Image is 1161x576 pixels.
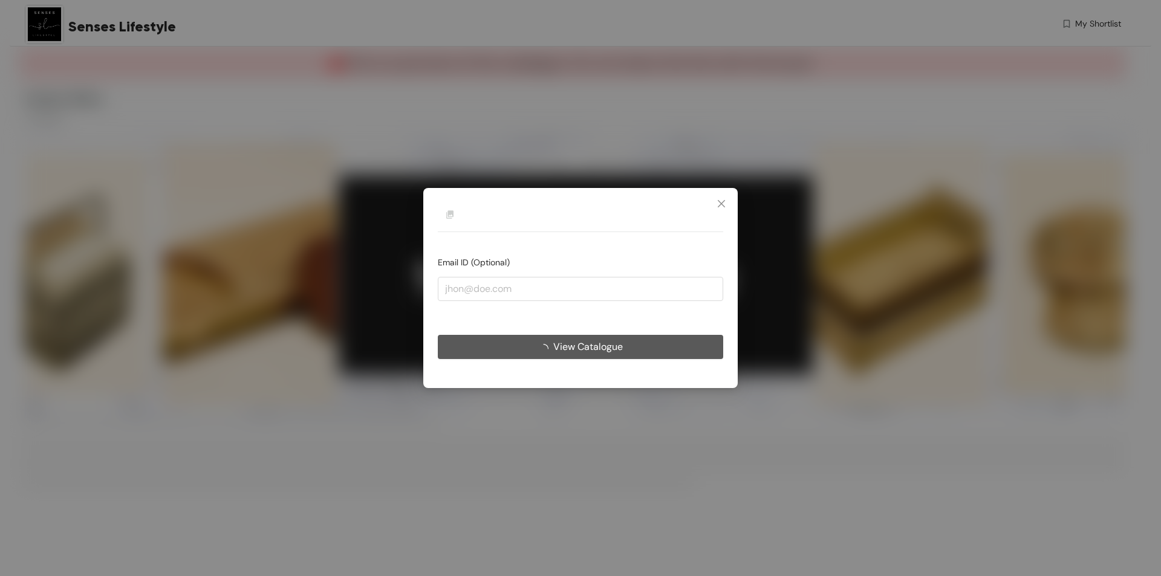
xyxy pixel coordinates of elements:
[539,344,553,354] span: loading
[438,335,723,359] button: View Catalogue
[438,202,462,227] img: Buyer Portal
[438,277,723,301] input: jhon@doe.com
[438,257,510,268] span: Email ID (Optional)
[717,199,726,209] span: close
[705,188,738,221] button: Close
[553,339,623,354] span: View Catalogue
